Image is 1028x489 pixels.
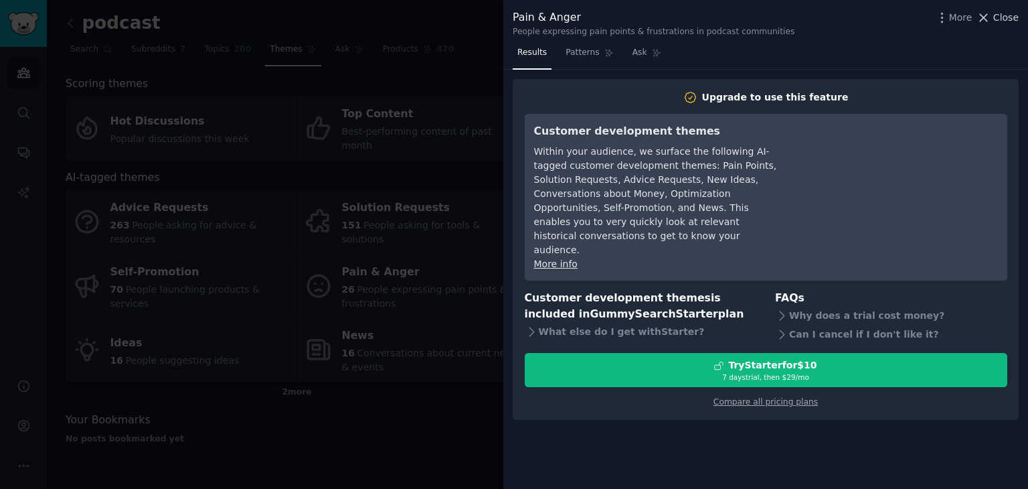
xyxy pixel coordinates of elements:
[525,372,1007,382] div: 7 days trial, then $ 29 /mo
[949,11,972,25] span: More
[632,47,647,59] span: Ask
[513,42,551,70] a: Results
[561,42,618,70] a: Patterns
[797,123,998,224] iframe: YouTube video player
[513,26,794,38] div: People expressing pain points & frustrations in podcast communities
[993,11,1019,25] span: Close
[976,11,1019,25] button: Close
[525,290,757,323] h3: Customer development themes is included in plan
[534,145,778,257] div: Within your audience, we surface the following AI-tagged customer development themes: Pain Points...
[525,323,757,342] div: What else do I get with Starter ?
[534,259,578,269] a: More info
[525,353,1007,387] button: TryStarterfor$107 daystrial, then $29/mo
[566,47,599,59] span: Patterns
[628,42,666,70] a: Ask
[775,290,1007,307] h3: FAQs
[590,307,717,320] span: GummySearch Starter
[775,325,1007,344] div: Can I cancel if I don't like it?
[713,397,818,407] a: Compare all pricing plans
[513,9,794,26] div: Pain & Anger
[702,90,849,104] div: Upgrade to use this feature
[517,47,547,59] span: Results
[728,358,817,372] div: Try Starter for $10
[534,123,778,140] h3: Customer development themes
[775,306,1007,325] div: Why does a trial cost money?
[935,11,972,25] button: More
